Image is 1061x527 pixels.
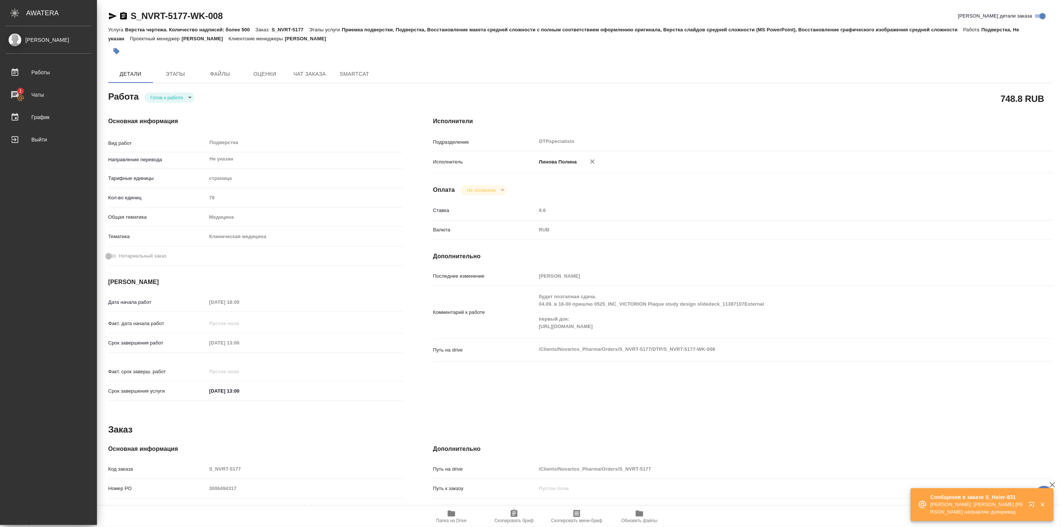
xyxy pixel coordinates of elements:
[536,343,1001,356] textarea: /Clients/Novartos_Pharma/Orders/S_NVRT-5177/DTP/S_NVRT-5177-WK-008
[131,11,223,21] a: S_NVRT-5177-WK-008
[6,134,91,145] div: Выйти
[108,465,207,473] p: Код заказа
[433,138,536,146] p: Подразделение
[207,172,403,185] div: страница
[285,36,332,41] p: [PERSON_NAME]
[207,386,272,396] input: ✎ Введи что-нибудь
[207,483,403,494] input: Пустое поле
[207,502,403,513] input: Пустое поле
[125,27,255,32] p: Верстка чертежа. Количество надписей: более 500
[207,211,403,224] div: Медицина
[207,366,272,377] input: Пустое поле
[130,36,181,41] p: Проектный менеджер
[207,230,403,243] div: Клиническая медицина
[930,501,1024,516] p: [PERSON_NAME]: [PERSON_NAME] [PERSON_NAME] направляю доперевод
[144,93,194,103] div: Готов к работе
[108,194,207,202] p: Кол-во единиц
[342,27,963,32] p: Приемка подверстки, Подверстка, Восстановление макета средней сложности с полным соответствием оф...
[108,27,125,32] p: Услуга
[433,252,1053,261] h4: Дополнительно
[6,67,91,78] div: Работы
[108,368,207,375] p: Факт. срок заверш. работ
[26,6,97,21] div: AWATERA
[584,153,601,170] button: Удалить исполнителя
[433,504,536,512] p: Проекты Smartcat
[420,506,483,527] button: Папка на Drive
[436,518,467,523] span: Папка на Drive
[108,320,207,327] p: Факт. дата начала работ
[545,506,608,527] button: Скопировать мини-бриф
[108,213,207,221] p: Общая тематика
[272,27,309,32] p: S_NVRT-5177
[963,27,982,32] p: Работа
[536,205,1001,216] input: Пустое поле
[536,271,1001,281] input: Пустое поле
[551,518,602,523] span: Скопировать мини-бриф
[108,299,207,306] p: Дата начала работ
[2,85,95,104] a: 1Чаты
[6,36,91,44] div: [PERSON_NAME]
[108,140,207,147] p: Вид работ
[108,445,403,453] h4: Основная информация
[433,272,536,280] p: Последнее изменение
[108,504,207,512] p: Вид услуги
[119,12,128,21] button: Скопировать ссылку
[207,337,272,348] input: Пустое поле
[536,464,1001,474] input: Пустое поле
[433,485,536,492] p: Путь к заказу
[1001,92,1044,105] h2: 748.8 RUB
[108,278,403,287] h4: [PERSON_NAME]
[536,158,577,166] p: Линова Полина
[1035,486,1054,505] button: 🙏
[108,485,207,492] p: Номер РО
[309,27,342,32] p: Этапы услуги
[108,43,125,59] button: Добавить тэг
[108,89,139,103] h2: Работа
[182,36,229,41] p: [PERSON_NAME]
[433,226,536,234] p: Валюта
[207,297,272,308] input: Пустое поле
[108,233,207,240] p: Тематика
[433,117,1053,126] h4: Исполнители
[464,187,498,193] button: Не оплачена
[536,483,1001,494] input: Пустое поле
[433,309,536,316] p: Комментарий к работе
[108,12,117,21] button: Скопировать ссылку для ЯМессенджера
[207,192,403,203] input: Пустое поле
[108,117,403,126] h4: Основная информация
[958,12,1032,20] span: [PERSON_NAME] детали заказа
[433,158,536,166] p: Исполнитель
[119,252,166,260] span: Нотариальный заказ
[536,290,1001,333] textarea: будет поэтапная сдача. 04.09. в 18-00 пришлю 0525_INC_VICTORION Plaque study design slidedeck_113...
[108,156,207,163] p: Направление перевода
[1035,501,1050,508] button: Закрыть
[1024,497,1042,515] button: Открыть в новой вкладке
[108,387,207,395] p: Срок завершения услуги
[608,506,671,527] button: Обновить файлы
[256,27,272,32] p: Заказ:
[2,108,95,127] a: График
[108,175,207,182] p: Тарифные единицы
[207,318,272,329] input: Пустое поле
[536,505,568,511] a: S_NVRT-5177
[108,339,207,347] p: Срок завершения работ
[292,69,328,79] span: Чат заказа
[433,185,455,194] h4: Оплата
[6,89,91,100] div: Чаты
[483,506,545,527] button: Скопировать бриф
[2,63,95,82] a: Работы
[930,493,1024,501] p: Сообщения в заказе S_Haier-831
[6,112,91,123] div: График
[247,69,283,79] span: Оценки
[202,69,238,79] span: Файлы
[433,445,1053,453] h4: Дополнительно
[536,224,1001,236] div: RUB
[337,69,372,79] span: SmartCat
[108,424,132,436] h2: Заказ
[433,465,536,473] p: Путь на drive
[433,346,536,354] p: Путь на drive
[2,130,95,149] a: Выйти
[207,464,403,474] input: Пустое поле
[157,69,193,79] span: Этапы
[113,69,148,79] span: Детали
